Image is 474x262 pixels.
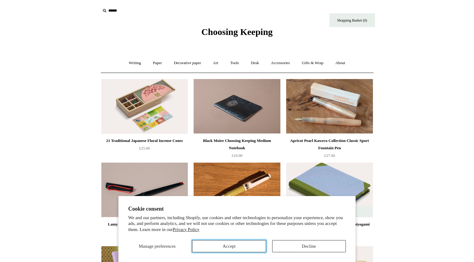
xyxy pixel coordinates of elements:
a: Lamy Safari Joy Calligraphy Fountain Pen Lamy Safari Joy Calligraphy Fountain Pen [101,163,188,217]
a: Gifts & Wrap [296,55,329,71]
button: Manage preferences [128,240,186,252]
span: Choosing Keeping [201,27,272,37]
span: £27.00 [324,153,335,158]
img: Apricot Pearl Kaweco Collection Classic Sport Fountain Pen [286,79,373,134]
img: Lamy Safari Joy Calligraphy Fountain Pen [101,163,188,217]
a: Writing [123,55,146,71]
img: Marbled Sailor Pro Gear Mini Slim Fountain Pen, Pistache [194,163,280,217]
a: Accessories [265,55,295,71]
div: Apricot Pearl Kaweco Collection Classic Sport Fountain Pen [288,137,371,152]
img: 21 Traditional Japanese Floral Incense Cones [101,79,188,134]
h2: Cookie consent [128,206,346,212]
a: About [330,55,351,71]
span: £25.00 [139,146,150,150]
a: Desk [245,55,265,71]
button: Decline [272,240,346,252]
img: Black Moire Choosing Keeping Medium Notebook [194,79,280,134]
a: 21 Traditional Japanese Floral Incense Cones £25.00 [101,137,188,162]
button: Accept [192,240,266,252]
a: Shopping Basket (0) [329,13,375,27]
a: Apricot Pearl Kaweco Collection Classic Sport Fountain Pen £27.00 [286,137,373,162]
a: Black Moire Choosing Keeping Medium Notebook £10.00 [194,137,280,162]
div: Black Moire Choosing Keeping Medium Notebook [195,137,279,152]
a: Lamy Safari Joy Calligraphy Fountain Pen £25.00 [101,221,188,246]
a: Art [208,55,224,71]
p: We and our partners, including Shopify, use cookies and other technologies to personalize your ex... [128,215,346,233]
a: Choosing Keeping [201,32,272,36]
a: Paper [147,55,167,71]
img: Extra-Thick "Composition Ledger" Chiyogami Notebook, Blue Plaid [286,163,373,217]
a: Black Moire Choosing Keeping Medium Notebook Black Moire Choosing Keeping Medium Notebook [194,79,280,134]
span: £10.00 [232,153,243,158]
a: Extra-Thick "Composition Ledger" Chiyogami Notebook, Blue Plaid Extra-Thick "Composition Ledger" ... [286,163,373,217]
a: Decorative paper [168,55,206,71]
a: 21 Traditional Japanese Floral Incense Cones 21 Traditional Japanese Floral Incense Cones [101,79,188,134]
a: Tools [225,55,244,71]
a: Apricot Pearl Kaweco Collection Classic Sport Fountain Pen Apricot Pearl Kaweco Collection Classi... [286,79,373,134]
span: Manage preferences [139,244,176,249]
div: Lamy Safari Joy Calligraphy Fountain Pen [103,221,186,228]
a: Privacy Policy [173,227,199,232]
div: 21 Traditional Japanese Floral Incense Cones [103,137,186,144]
a: Marbled Sailor Pro Gear Mini Slim Fountain Pen, Pistache Marbled Sailor Pro Gear Mini Slim Founta... [194,163,280,217]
